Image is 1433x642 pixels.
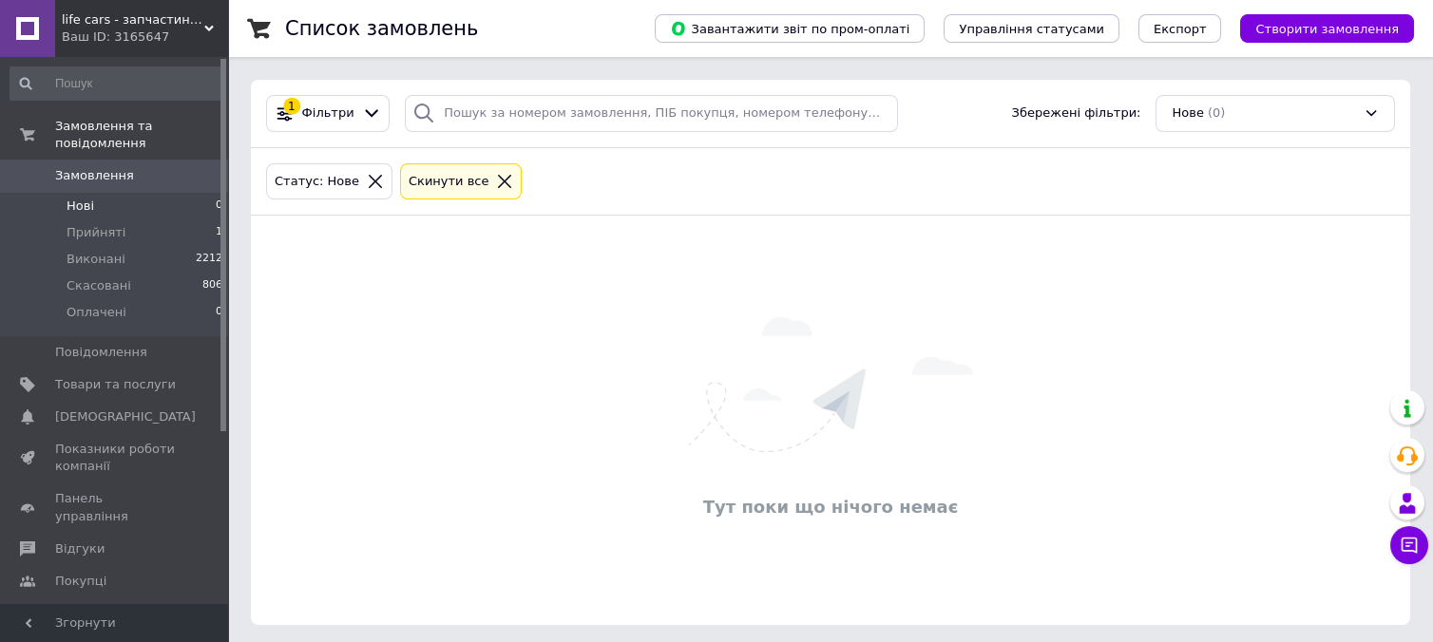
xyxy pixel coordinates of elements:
[405,172,493,192] div: Cкинути все
[285,17,478,40] h1: Список замовлень
[216,224,222,241] span: 1
[67,224,125,241] span: Прийняті
[405,95,898,132] input: Пошук за номером замовлення, ПІБ покупця, номером телефону, Email, номером накладної
[655,14,925,43] button: Завантажити звіт по пром-оплаті
[196,251,222,268] span: 2212
[62,11,204,28] span: life cars - запчастини до китайців
[10,66,224,101] input: Пошук
[302,104,354,123] span: Фільтри
[1138,14,1222,43] button: Експорт
[55,490,176,524] span: Панель управління
[283,98,300,115] div: 1
[1255,22,1399,36] span: Створити замовлення
[271,172,363,192] div: Статус: Нове
[1172,104,1203,123] span: Нове
[670,20,909,37] span: Завантажити звіт по пром-оплаті
[202,277,222,294] span: 806
[55,167,134,184] span: Замовлення
[67,251,125,268] span: Виконані
[1208,105,1225,120] span: (0)
[55,376,176,393] span: Товари та послуги
[959,22,1104,36] span: Управління статусами
[1154,22,1207,36] span: Експорт
[67,304,126,321] span: Оплачені
[55,573,106,590] span: Покупці
[55,540,105,557] span: Відгуки
[55,118,228,152] span: Замовлення та повідомлення
[67,277,131,294] span: Скасовані
[55,344,147,361] span: Повідомлення
[216,198,222,215] span: 0
[67,198,94,215] span: Нові
[260,495,1401,519] div: Тут поки що нічого немає
[216,304,222,321] span: 0
[62,28,228,46] div: Ваш ID: 3165647
[1240,14,1414,43] button: Створити замовлення
[944,14,1119,43] button: Управління статусами
[55,441,176,475] span: Показники роботи компанії
[1221,21,1414,35] a: Створити замовлення
[1390,526,1428,564] button: Чат з покупцем
[55,408,196,425] span: [DEMOGRAPHIC_DATA]
[1012,104,1141,123] span: Збережені фільтри:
